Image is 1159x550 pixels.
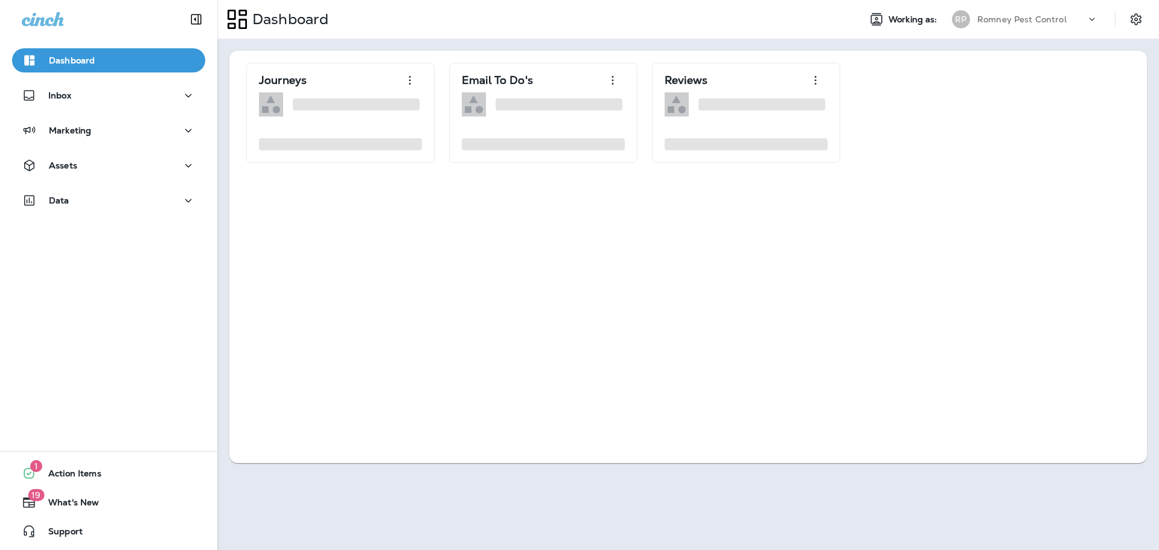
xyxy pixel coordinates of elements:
button: Support [12,519,205,543]
p: Dashboard [49,56,95,65]
p: Journeys [259,74,307,86]
button: 19What's New [12,490,205,514]
p: Email To Do's [462,74,533,86]
button: Marketing [12,118,205,142]
button: Settings [1125,8,1147,30]
p: Data [49,196,69,205]
span: 1 [30,460,42,472]
button: Inbox [12,83,205,107]
p: Assets [49,161,77,170]
button: Assets [12,153,205,177]
span: 19 [28,489,44,501]
p: Reviews [665,74,707,86]
span: Support [36,526,83,541]
span: Action Items [36,468,101,483]
p: Romney Pest Control [977,14,1067,24]
button: 1Action Items [12,461,205,485]
button: Data [12,188,205,213]
p: Marketing [49,126,91,135]
button: Collapse Sidebar [179,7,213,31]
div: RP [952,10,970,28]
span: What's New [36,497,99,512]
p: Dashboard [247,10,328,28]
p: Inbox [48,91,71,100]
button: Dashboard [12,48,205,72]
span: Working as: [889,14,940,25]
